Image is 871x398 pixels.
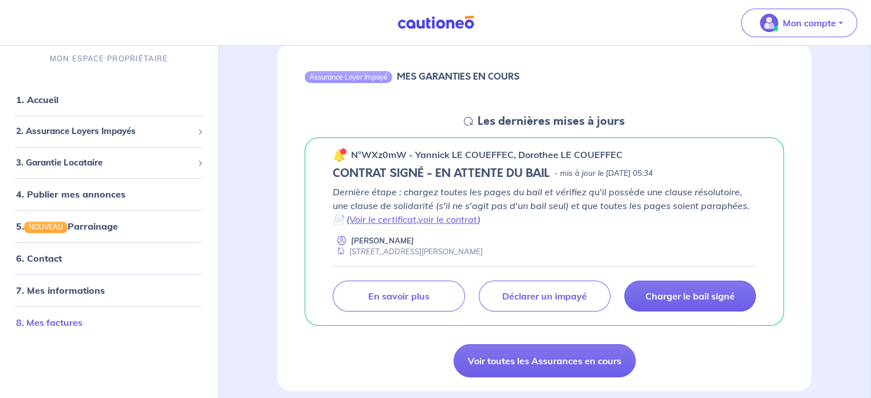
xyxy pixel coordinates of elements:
[16,285,105,297] a: 7. Mes informations
[368,290,429,302] p: En savoir plus
[333,167,756,180] div: state: CONTRACT-SIGNED, Context: NEW,MAYBE-CERTIFICATE,RELATIONSHIP,LESSOR-DOCUMENTS
[760,14,778,32] img: illu_account_valid_menu.svg
[397,71,519,82] h6: MES GARANTIES EN COURS
[418,214,478,225] a: voir le contrat
[478,115,625,128] h5: Les dernières mises à jours
[50,54,168,65] p: MON ESPACE PROPRIÉTAIRE
[16,94,58,106] a: 1. Accueil
[5,215,213,238] div: 5.NOUVEAUParrainage
[624,281,756,312] a: Charger le bail signé
[333,281,464,312] a: En savoir plus
[349,214,416,225] a: Voir le certificat
[16,125,193,139] span: 2. Assurance Loyers Impayés
[5,279,213,302] div: 7. Mes informations
[305,71,392,82] div: Assurance Loyer Impayé
[5,247,213,270] div: 6. Contact
[454,344,636,377] a: Voir toutes les Assurances en cours
[393,15,479,30] img: Cautioneo
[16,253,62,265] a: 6. Contact
[333,246,483,257] div: [STREET_ADDRESS][PERSON_NAME]
[16,189,125,200] a: 4. Publier mes annonces
[351,148,622,161] p: n°WXz0mW - Yannick LE COUEFFEC, Dorothee LE COUEFFEC
[5,89,213,112] div: 1. Accueil
[333,167,550,180] h5: CONTRAT SIGNÉ - EN ATTENTE DU BAIL
[16,221,118,233] a: 5.NOUVEAUParrainage
[5,152,213,174] div: 3. Garantie Locataire
[502,290,587,302] p: Déclarer un impayé
[5,312,213,334] div: 8. Mes factures
[645,290,735,302] p: Charger le bail signé
[16,156,193,170] span: 3. Garantie Locataire
[479,281,610,312] a: Déclarer un impayé
[5,183,213,206] div: 4. Publier mes annonces
[554,168,653,179] p: - mis à jour le [DATE] 05:34
[16,317,82,329] a: 8. Mes factures
[783,16,836,30] p: Mon compte
[5,121,213,143] div: 2. Assurance Loyers Impayés
[333,148,346,162] img: 🔔
[741,9,857,37] button: illu_account_valid_menu.svgMon compte
[351,235,414,246] p: [PERSON_NAME]
[333,185,756,226] p: Dernière étape : chargez toutes les pages du bail et vérifiez qu'il possède une clause résolutoir...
